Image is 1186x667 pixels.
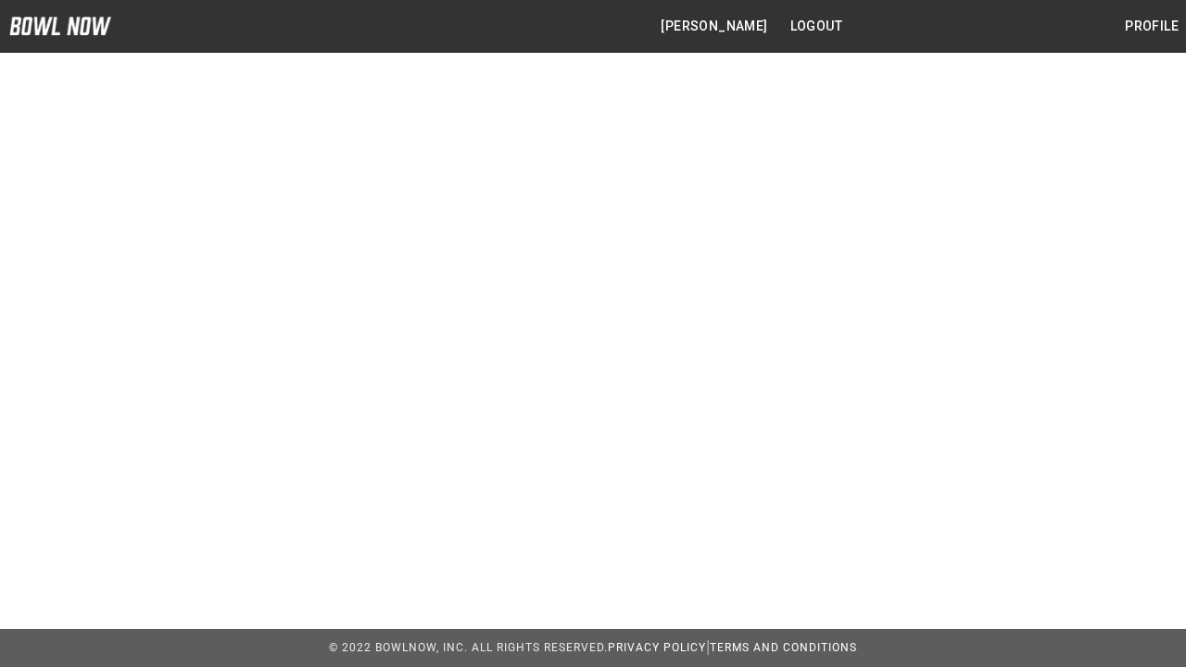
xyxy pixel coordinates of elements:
button: Profile [1117,9,1186,44]
a: Terms and Conditions [710,641,857,654]
img: logo [9,17,111,35]
a: Privacy Policy [608,641,706,654]
button: [PERSON_NAME] [653,9,775,44]
span: © 2022 BowlNow, Inc. All Rights Reserved. [329,641,608,654]
button: Logout [783,9,850,44]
